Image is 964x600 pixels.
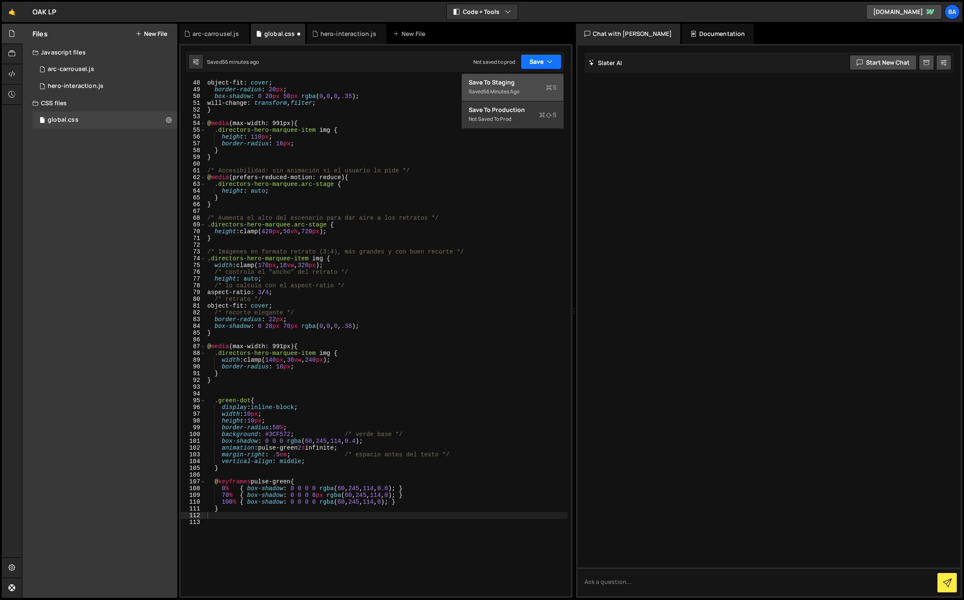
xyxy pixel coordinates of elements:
div: Not saved to prod [473,58,516,65]
div: 80 [181,296,206,303]
div: 75 [181,262,206,269]
div: 89 [181,357,206,363]
div: 82 [181,309,206,316]
div: 56 [181,134,206,140]
div: 101 [181,438,206,445]
div: 84 [181,323,206,330]
div: 60 [181,161,206,167]
div: 54 [181,120,206,127]
div: 77 [181,275,206,282]
div: 49 [181,86,206,93]
button: Save to StagingS Saved56 minutes ago [462,74,563,101]
div: 52 [181,106,206,113]
div: 100 [181,431,206,438]
h2: Slater AI [589,59,622,67]
div: 111 [181,505,206,512]
h2: Files [33,29,48,38]
div: 59 [181,154,206,161]
div: 95 [181,397,206,404]
div: 55 [181,127,206,134]
div: Chat with [PERSON_NAME] [576,24,681,44]
a: Ba [945,4,960,19]
button: Start new chat [850,55,917,70]
div: 16657/45419.css [33,112,177,128]
div: 65 [181,194,206,201]
div: 98 [181,417,206,424]
div: 58 [181,147,206,154]
div: 105 [181,465,206,472]
div: global.css [48,116,79,124]
div: hero-interaction.js [320,30,376,38]
div: 86 [181,336,206,343]
div: 91 [181,370,206,377]
div: 51 [181,100,206,106]
div: 70 [181,228,206,235]
div: 102 [181,445,206,451]
div: 108 [181,485,206,492]
div: OAK LP [33,7,56,17]
div: 93 [181,384,206,390]
div: 83 [181,316,206,323]
div: 71 [181,235,206,242]
a: [DOMAIN_NAME] [866,4,942,19]
div: 96 [181,404,206,411]
div: 16657/45435.js [33,61,177,78]
div: 67 [181,208,206,215]
div: 94 [181,390,206,397]
div: 112 [181,512,206,519]
button: New File [136,30,167,37]
div: 87 [181,343,206,350]
div: 106 [181,472,206,478]
div: 66 [181,201,206,208]
div: 68 [181,215,206,221]
div: 53 [181,113,206,120]
div: 61 [181,167,206,174]
div: Save to Staging [469,78,557,87]
div: arc-carrousel.js [193,30,239,38]
div: 62 [181,174,206,181]
div: 69 [181,221,206,228]
a: 🤙 [2,2,22,22]
div: Saved [207,58,259,65]
div: 73 [181,248,206,255]
div: Javascript files [22,44,177,61]
div: 56 minutes ago [222,58,259,65]
div: CSS files [22,95,177,112]
div: 63 [181,181,206,188]
div: Save to Production [469,106,557,114]
div: 88 [181,350,206,357]
div: 57 [181,140,206,147]
span: S [546,83,557,92]
div: 92 [181,377,206,384]
div: 110 [181,499,206,505]
div: 74 [181,255,206,262]
div: 50 [181,93,206,100]
div: 78 [181,282,206,289]
div: Saved [469,87,557,97]
div: 76 [181,269,206,275]
div: 107 [181,478,206,485]
div: Not saved to prod [469,114,557,124]
div: hero-interaction.js [48,82,103,90]
div: 72 [181,242,206,248]
div: 56 minutes ago [483,88,519,95]
div: 64 [181,188,206,194]
div: 103 [181,451,206,458]
div: 97 [181,411,206,417]
div: Documentation [682,24,753,44]
span: S [539,111,557,119]
div: 113 [181,519,206,526]
div: 90 [181,363,206,370]
div: 99 [181,424,206,431]
div: 16657/45413.js [33,78,177,95]
div: global.css [264,30,295,38]
div: 81 [181,303,206,309]
button: Code + Tools [447,4,518,19]
div: 48 [181,79,206,86]
button: Save [521,54,562,69]
div: arc-carrousel.js [48,65,94,73]
button: Save to ProductionS Not saved to prod [462,101,563,129]
div: 109 [181,492,206,499]
div: 104 [181,458,206,465]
